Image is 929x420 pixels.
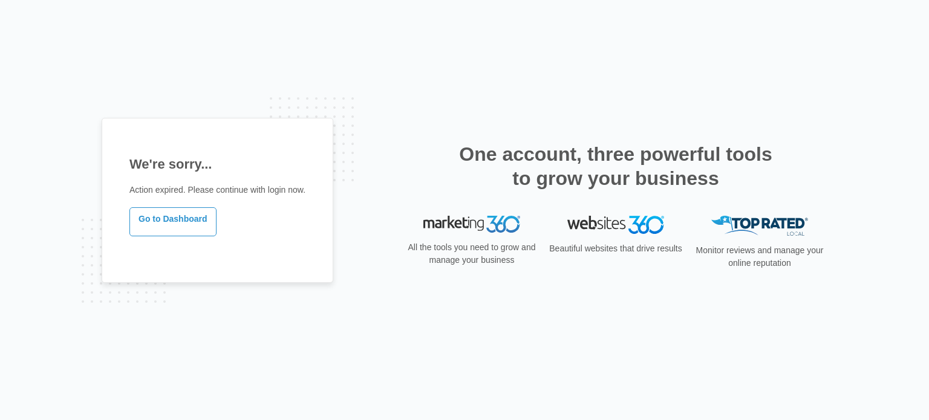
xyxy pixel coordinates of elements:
h2: One account, three powerful tools to grow your business [455,142,776,190]
img: Marketing 360 [423,216,520,233]
h1: We're sorry... [129,154,305,174]
p: Monitor reviews and manage your online reputation [692,244,827,270]
p: All the tools you need to grow and manage your business [404,241,539,267]
p: Action expired. Please continue with login now. [129,184,305,196]
img: Websites 360 [567,216,664,233]
img: Top Rated Local [711,216,808,236]
a: Go to Dashboard [129,207,217,236]
p: Beautiful websites that drive results [548,242,683,255]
